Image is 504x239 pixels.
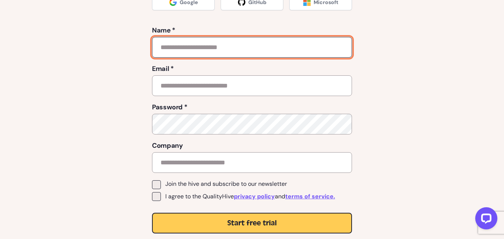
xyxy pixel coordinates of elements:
[285,192,335,201] a: terms of service.
[165,180,287,188] span: Join the hive and subscribe to our newsletter
[152,213,352,233] button: Start free trial
[165,192,335,201] span: I agree to the QualityHive and
[234,192,275,201] a: privacy policy
[227,218,277,228] span: Start free trial
[152,64,352,74] label: Email *
[152,25,352,35] label: Name *
[152,102,352,112] label: Password *
[469,204,500,235] iframe: LiveChat chat widget
[152,140,352,151] label: Company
